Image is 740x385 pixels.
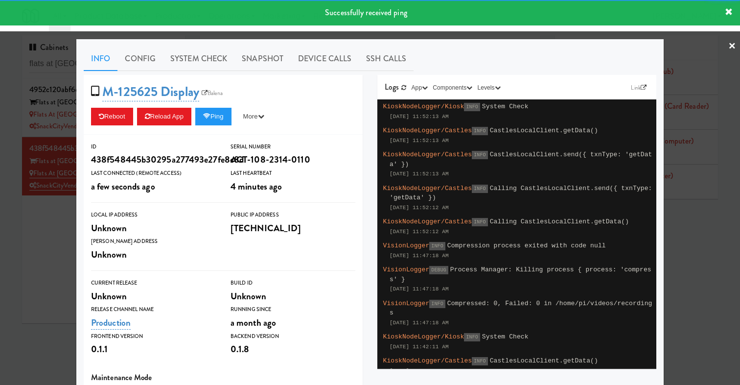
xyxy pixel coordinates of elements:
[430,83,475,93] button: Components
[472,357,487,365] span: INFO
[447,242,606,249] span: Compression process exited with code null
[231,332,355,341] div: Backend Version
[91,288,216,305] div: Unknown
[390,286,449,292] span: [DATE] 11:47:18 AM
[231,151,355,168] div: ACT-108-2314-0110
[475,83,503,93] button: Levels
[383,357,472,364] span: KioskNodeLogger/Castles
[231,278,355,288] div: Build Id
[390,114,449,120] span: [DATE] 11:52:13 AM
[490,357,598,364] span: CastlesLocalClient.getData()
[195,108,231,125] button: Ping
[429,266,448,274] span: DEBUG
[728,31,736,62] a: ×
[199,88,226,98] a: Balena
[91,210,216,220] div: Local IP Address
[482,333,529,340] span: System Check
[325,7,407,18] span: Successfully received ping
[91,332,216,341] div: Frontend Version
[490,127,598,134] span: CastlesLocalClient.getData()
[91,316,131,330] a: Production
[429,242,445,250] span: INFO
[383,103,464,110] span: KioskNodeLogger/Kiosk
[91,180,155,193] span: a few seconds ago
[464,333,480,341] span: INFO
[390,205,449,211] span: [DATE] 11:52:12 AM
[383,266,430,273] span: VisionLogger
[91,168,216,178] div: Last Connected (Remote Access)
[409,83,431,93] button: App
[390,368,449,374] span: [DATE] 11:42:11 AM
[235,108,272,125] button: More
[383,300,430,307] span: VisionLogger
[231,316,276,329] span: a month ago
[91,246,216,263] div: Unknown
[383,185,472,192] span: KioskNodeLogger/Castles
[383,151,472,158] span: KioskNodeLogger/Castles
[390,300,652,317] span: Compressed: 0, Failed: 0 in /home/pi/videos/recordings
[137,108,191,125] button: Reload App
[84,47,117,71] a: Info
[628,83,649,93] a: Link
[234,47,291,71] a: Snapshot
[383,242,430,249] span: VisionLogger
[102,82,199,101] a: M-125625 Display
[91,151,216,168] div: 438f548445b30295a277493e27fe8c8d
[231,168,355,178] div: Last Heartbeat
[390,344,449,350] span: [DATE] 11:42:11 AM
[390,151,652,168] span: CastlesLocalClient.send({ txnType: 'getData' })
[390,229,449,235] span: [DATE] 11:52:12 AM
[91,237,216,246] div: [PERSON_NAME] Address
[231,142,355,152] div: Serial Number
[390,320,449,326] span: [DATE] 11:47:18 AM
[383,127,472,134] span: KioskNodeLogger/Castles
[117,47,163,71] a: Config
[231,210,355,220] div: Public IP Address
[231,305,355,314] div: Running Since
[91,220,216,237] div: Unknown
[231,288,355,305] div: Unknown
[231,341,355,358] div: 0.1.8
[490,218,629,225] span: Calling CastlesLocalClient.getData()
[482,103,529,110] span: System Check
[383,218,472,225] span: KioskNodeLogger/Castles
[291,47,359,71] a: Device Calls
[383,333,464,340] span: KioskNodeLogger/Kiosk
[359,47,414,71] a: SSH Calls
[163,47,234,71] a: System Check
[390,266,651,283] span: Process Manager: Killing process { process: 'compress' }
[472,218,487,226] span: INFO
[231,180,282,193] span: 4 minutes ago
[472,185,487,193] span: INFO
[91,372,152,383] span: Maintenance Mode
[91,305,216,314] div: Release Channel Name
[390,138,449,144] span: [DATE] 11:52:13 AM
[390,185,652,202] span: Calling CastlesLocalClient.send({ txnType: 'getData' })
[390,253,449,259] span: [DATE] 11:47:18 AM
[91,278,216,288] div: Current Release
[429,300,445,308] span: INFO
[472,151,487,159] span: INFO
[91,341,216,358] div: 0.1.1
[231,220,355,237] div: [TECHNICAL_ID]
[464,103,480,111] span: INFO
[91,108,133,125] button: Reboot
[91,142,216,152] div: ID
[472,127,487,135] span: INFO
[390,171,449,177] span: [DATE] 11:52:13 AM
[385,81,399,93] span: Logs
